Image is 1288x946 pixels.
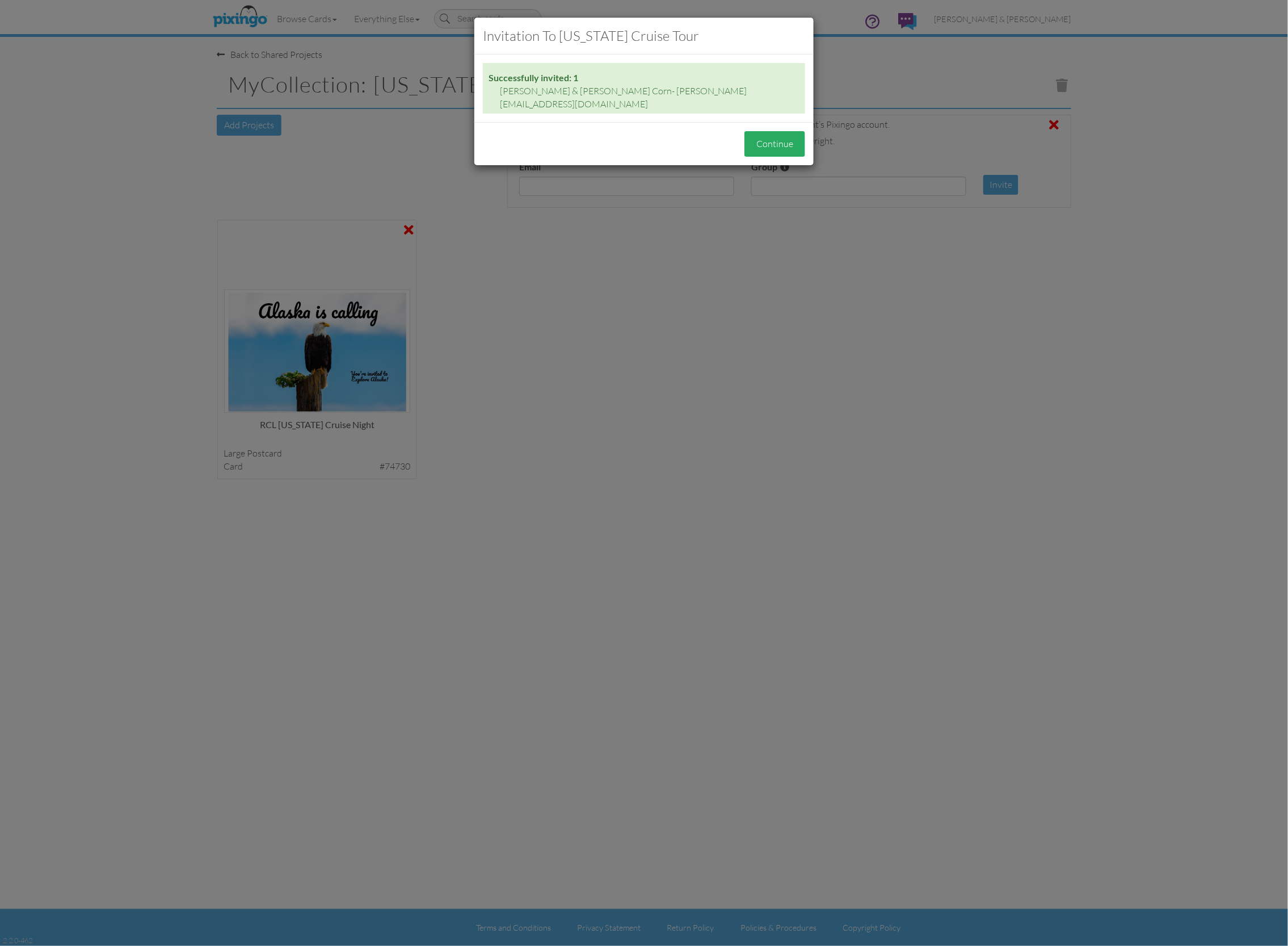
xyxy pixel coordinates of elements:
[500,85,650,97] span: [PERSON_NAME] & [PERSON_NAME]
[483,26,805,45] h3: Invitation to [US_STATE] Cruise Tour
[652,85,672,97] span: Corn
[744,131,805,157] button: Continue
[500,85,799,111] div: - [PERSON_NAME][EMAIL_ADDRESS][DOMAIN_NAME]
[489,72,799,85] div: Successfully invited: 1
